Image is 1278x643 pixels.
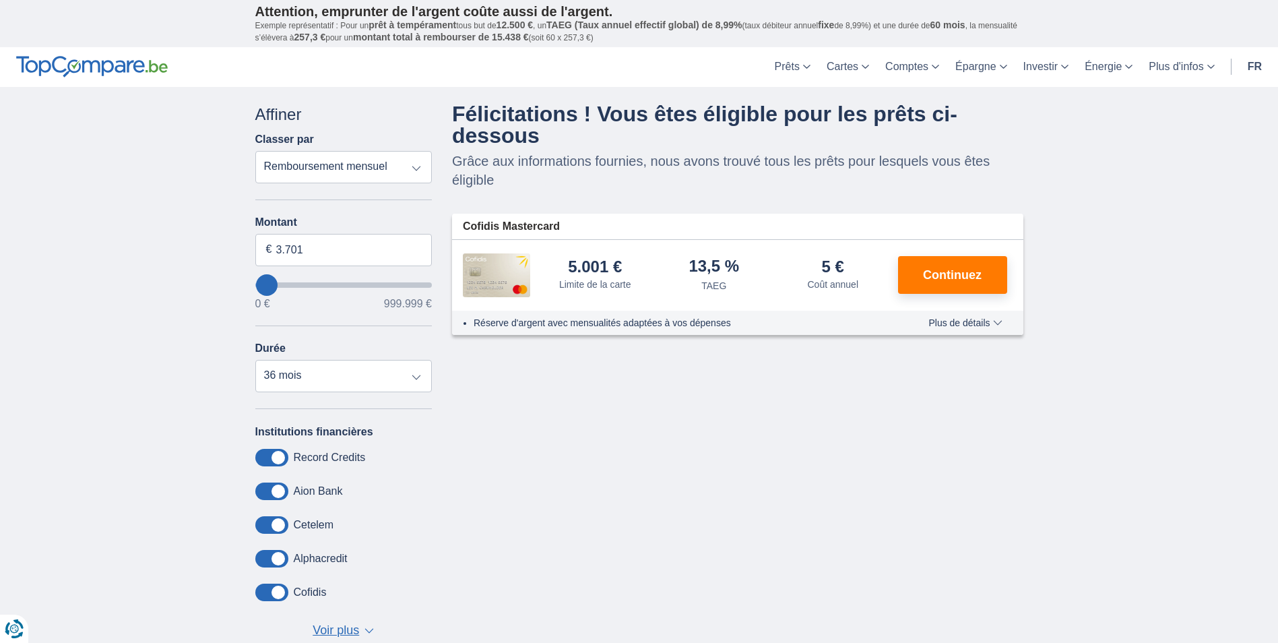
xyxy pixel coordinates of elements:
[255,103,433,126] div: Affiner
[294,519,334,531] label: Cetelem
[822,259,844,275] div: 5 €
[497,20,534,30] span: 12.500 €
[255,216,433,228] label: Montant
[701,279,726,293] div: TAEG
[930,20,965,30] span: 60 mois
[546,20,742,30] span: TAEG (Taux annuel effectif global) de 8,99%
[1141,47,1222,87] a: Plus d'infos
[568,259,622,275] div: 5.001 €
[918,317,1012,328] button: Plus de détails
[898,256,1007,294] button: Continuez
[294,553,348,565] label: Alphacredit
[463,253,530,297] img: pret personnel Cofidis CC
[364,628,374,634] span: ▼
[309,621,378,640] button: Voir plus ▼
[689,258,739,276] div: 13,5 %
[1077,47,1141,87] a: Énergie
[16,56,168,78] img: TopCompare
[877,47,947,87] a: Comptes
[255,20,1023,44] p: Exemple représentatif : Pour un tous but de , un (taux débiteur annuel de 8,99%) et une durée de ...
[819,47,877,87] a: Cartes
[818,20,834,30] span: fixe
[255,299,270,309] span: 0 €
[928,318,1002,328] span: Plus de détails
[294,586,327,599] label: Cofidis
[255,342,286,355] label: Durée
[767,47,819,87] a: Prêts
[452,103,1023,146] h4: Félicitations ! Vous êtes éligible pour les prêts ci-dessous
[255,426,373,438] label: Institutions financières
[1240,47,1270,87] a: fr
[923,269,982,281] span: Continuez
[559,278,631,291] div: Limite de la carte
[313,622,359,640] span: Voir plus
[353,32,529,42] span: montant total à rembourser de 15.438 €
[463,219,560,235] span: Cofidis Mastercard
[255,133,314,146] label: Classer par
[452,152,1023,189] p: Grâce aux informations fournies, nous avons trouvé tous les prêts pour lesquels vous êtes éligible
[384,299,432,309] span: 999.999 €
[807,278,858,291] div: Coût annuel
[1015,47,1077,87] a: Investir
[369,20,456,30] span: prêt à tempérament
[294,485,343,497] label: Aion Bank
[294,32,326,42] span: 257,3 €
[294,452,366,464] label: Record Credits
[474,316,889,330] li: Réserve d'argent avec mensualités adaptées à vos dépenses
[947,47,1015,87] a: Épargne
[255,3,1023,20] p: Attention, emprunter de l'argent coûte aussi de l'argent.
[266,242,272,257] span: €
[255,282,433,288] input: wantToBorrow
